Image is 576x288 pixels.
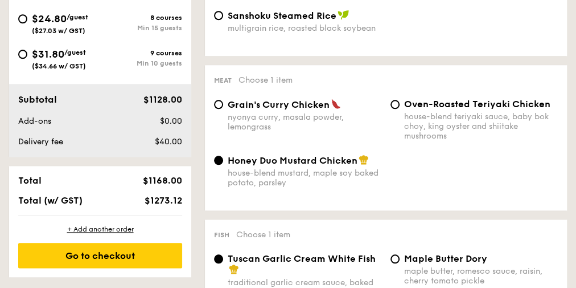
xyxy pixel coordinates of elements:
[404,253,487,264] span: Maple Butter Dory
[404,112,558,141] div: house-blend teriyaki sauce, baby bok choy, king oyster and shiitake mushrooms
[228,168,381,188] div: house-blend mustard, maple soy baked potato, parsley
[32,13,67,25] span: $24.80
[229,264,239,274] img: icon-chef-hat.a58ddaea.svg
[18,175,42,186] span: Total
[18,225,182,234] div: + Add another order
[214,156,223,165] input: Honey Duo Mustard Chickenhouse-blend mustard, maple soy baked potato, parsley
[160,116,182,126] span: $0.00
[390,100,400,109] input: Oven-Roasted Teriyaki Chickenhouse-blend teriyaki sauce, baby bok choy, king oyster and shiitake ...
[18,14,27,23] input: $24.80/guest($27.03 w/ GST)8 coursesMin 15 guests
[18,50,27,59] input: $31.80/guest($34.66 w/ GST)9 coursesMin 10 guests
[359,155,369,165] img: icon-chef-hat.a58ddaea.svg
[236,230,290,240] span: Choose 1 item
[64,48,86,56] span: /guest
[143,175,182,186] span: $1168.00
[228,155,357,166] span: Honey Duo Mustard Chicken
[331,99,341,109] img: icon-spicy.37a8142b.svg
[143,94,182,105] span: $1128.00
[214,231,229,239] span: Fish
[100,14,182,22] div: 8 courses
[214,254,223,263] input: Tuscan Garlic Cream White Fishtraditional garlic cream sauce, baked white fish, roasted tomatoes
[145,195,182,206] span: $1273.12
[228,10,336,21] span: Sanshoku Steamed Rice
[18,94,57,105] span: Subtotal
[100,24,182,32] div: Min 15 guests
[155,137,182,147] span: $40.00
[18,116,51,126] span: Add-ons
[390,254,400,263] input: Maple Butter Dorymaple butter, romesco sauce, raisin, cherry tomato pickle
[32,48,64,60] span: $31.80
[18,137,63,147] span: Delivery fee
[228,23,381,33] div: multigrain rice, roasted black soybean
[404,266,558,286] div: maple butter, romesco sauce, raisin, cherry tomato pickle
[18,243,182,268] div: Go to checkout
[228,112,381,132] div: nyonya curry, masala powder, lemongrass
[228,99,330,110] span: Grain's Curry Chicken
[238,75,293,85] span: Choose 1 item
[404,99,550,109] span: Oven-Roasted Teriyaki Chicken
[100,59,182,67] div: Min 10 guests
[18,195,83,206] span: Total (w/ GST)
[338,10,349,20] img: icon-vegan.f8ff3823.svg
[214,11,223,20] input: Sanshoku Steamed Ricemultigrain rice, roasted black soybean
[32,27,85,35] span: ($27.03 w/ GST)
[67,13,88,21] span: /guest
[32,62,86,70] span: ($34.66 w/ GST)
[214,76,232,84] span: Meat
[214,100,223,109] input: Grain's Curry Chickennyonya curry, masala powder, lemongrass
[100,49,182,57] div: 9 courses
[228,253,376,264] span: Tuscan Garlic Cream White Fish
